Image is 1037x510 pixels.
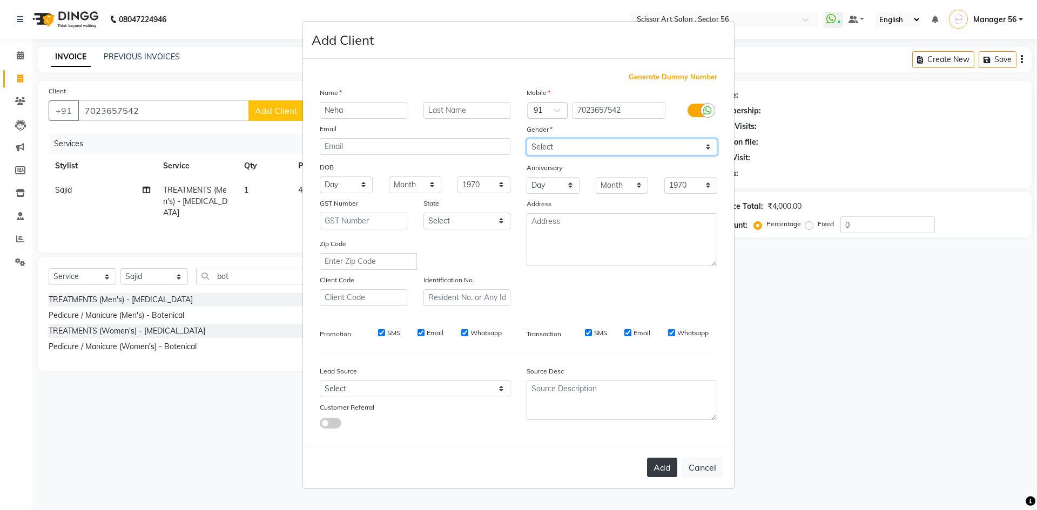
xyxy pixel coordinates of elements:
[320,403,374,412] label: Customer Referral
[423,102,511,119] input: Last Name
[320,138,510,155] input: Email
[320,289,407,306] input: Client Code
[629,72,717,83] span: Generate Dummy Number
[320,199,358,208] label: GST Number
[677,328,709,338] label: Whatsapp
[527,163,562,173] label: Anniversary
[320,329,351,339] label: Promotion
[634,328,650,338] label: Email
[527,88,550,98] label: Mobile
[320,102,407,119] input: First Name
[320,366,357,376] label: Lead Source
[682,457,723,478] button: Cancel
[527,329,561,339] label: Transaction
[423,289,511,306] input: Resident No. or Any Id
[470,328,502,338] label: Whatsapp
[320,275,354,285] label: Client Code
[423,275,474,285] label: Identification No.
[423,199,439,208] label: State
[320,239,346,249] label: Zip Code
[647,458,677,477] button: Add
[320,162,334,172] label: DOB
[320,88,342,98] label: Name
[320,124,336,134] label: Email
[573,102,666,119] input: Mobile
[527,125,553,134] label: Gender
[320,213,407,229] input: GST Number
[527,366,564,376] label: Source Desc
[320,253,417,270] input: Enter Zip Code
[312,30,374,50] h4: Add Client
[527,199,551,209] label: Address
[427,328,443,338] label: Email
[594,328,607,338] label: SMS
[387,328,400,338] label: SMS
